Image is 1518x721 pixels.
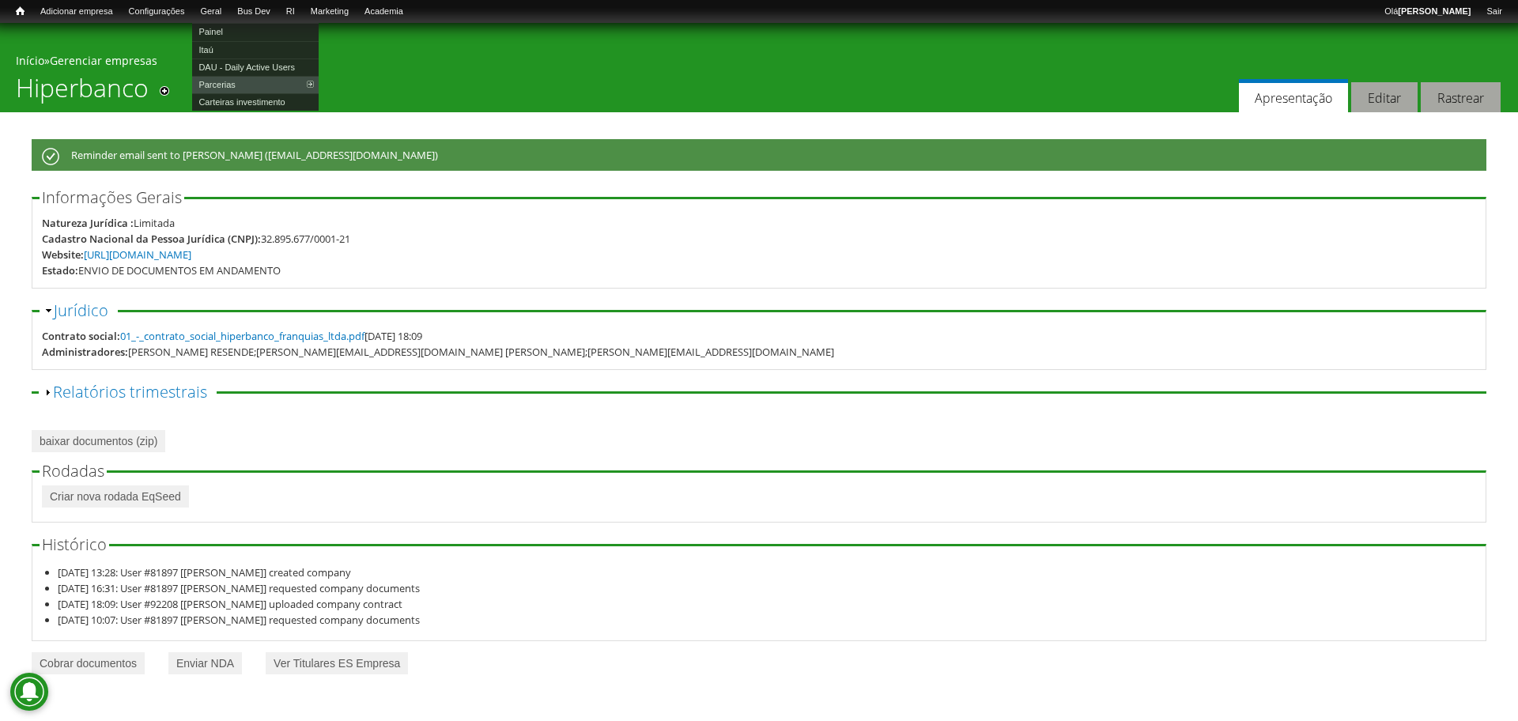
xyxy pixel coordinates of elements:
[192,4,229,20] a: Geral
[1421,82,1501,113] a: Rastrear
[120,329,364,343] a: 01_-_contrato_social_hiperbanco_franquias_ltda.pdf
[8,4,32,19] a: Início
[58,596,1477,612] li: [DATE] 18:09: User #92208 [[PERSON_NAME]] uploaded company contract
[121,4,193,20] a: Configurações
[266,652,408,674] a: Ver Titulares ES Empresa
[42,485,189,508] a: Criar nova rodada EqSeed
[84,247,191,262] a: [URL][DOMAIN_NAME]
[120,329,422,343] span: [DATE] 18:09
[1376,4,1478,20] a: Olá[PERSON_NAME]
[303,4,357,20] a: Marketing
[42,344,128,360] div: Administradores:
[42,460,104,481] span: Rodadas
[53,381,207,402] a: Relatórios trimestrais
[1239,79,1348,113] a: Apresentação
[16,53,1502,73] div: »
[58,612,1477,628] li: [DATE] 10:07: User #81897 [[PERSON_NAME]] requested company documents
[261,231,350,247] div: 32.895.677/0001-21
[42,231,261,247] div: Cadastro Nacional da Pessoa Jurídica (CNPJ):
[54,300,108,321] a: Jurídico
[357,4,411,20] a: Academia
[42,328,120,344] div: Contrato social:
[32,430,165,452] a: baixar documentos (zip)
[278,4,303,20] a: RI
[32,652,145,674] a: Cobrar documentos
[42,215,134,231] div: Natureza Jurídica :
[42,262,78,278] div: Estado:
[16,6,25,17] span: Início
[58,580,1477,596] li: [DATE] 16:31: User #81897 [[PERSON_NAME]] requested company documents
[32,4,121,20] a: Adicionar empresa
[229,4,278,20] a: Bus Dev
[1398,6,1471,16] strong: [PERSON_NAME]
[42,247,84,262] div: Website:
[16,53,44,68] a: Início
[78,262,281,278] div: ENVIO DE DOCUMENTOS EM ANDAMENTO
[16,73,149,112] h1: Hiperbanco
[42,534,107,555] span: Histórico
[134,215,175,231] div: Limitada
[1478,4,1510,20] a: Sair
[42,187,182,208] span: Informações Gerais
[50,53,157,68] a: Gerenciar empresas
[58,564,1477,580] li: [DATE] 13:28: User #81897 [[PERSON_NAME]] created company
[128,344,834,360] div: [PERSON_NAME] RESENDE;[PERSON_NAME][EMAIL_ADDRESS][DOMAIN_NAME] [PERSON_NAME];[PERSON_NAME][EMAIL...
[32,139,1486,171] div: Reminder email sent to [PERSON_NAME] ([EMAIL_ADDRESS][DOMAIN_NAME])
[168,652,242,674] a: Enviar NDA
[1351,82,1418,113] a: Editar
